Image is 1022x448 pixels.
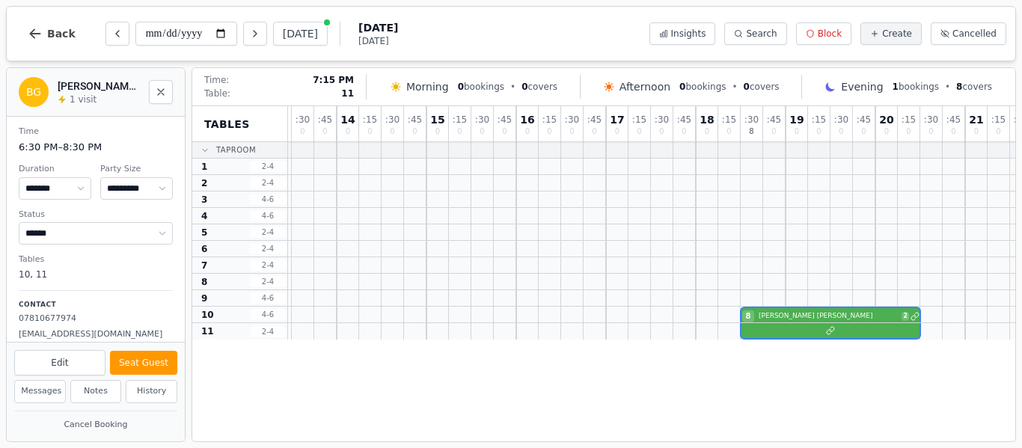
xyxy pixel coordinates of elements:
span: : 15 [902,115,916,124]
span: Back [47,28,76,39]
span: bookings [893,81,939,93]
span: 0 [547,128,551,135]
button: Next day [243,22,267,46]
span: Afternoon [619,79,670,94]
span: 7 [201,260,207,271]
button: [DATE] [273,22,328,46]
span: Table: [204,88,230,99]
span: : 15 [722,115,736,124]
span: : 45 [857,115,871,124]
span: : 15 [991,115,1006,124]
button: Search [724,22,786,45]
span: bookings [458,81,504,93]
h2: [PERSON_NAME] [PERSON_NAME] [58,79,140,93]
span: 0 [300,128,305,135]
span: 0 [615,128,619,135]
p: 07810677974 [19,313,173,325]
span: 14 [340,114,355,125]
span: 2 - 4 [250,260,286,271]
span: : 30 [834,115,848,124]
span: 0 [705,128,709,135]
span: 5 [201,227,207,239]
dt: Tables [19,254,173,266]
span: 2 - 4 [250,177,286,188]
span: 17 [610,114,624,125]
span: 4 - 6 [250,194,286,205]
span: 0 [951,128,955,135]
span: 0 [502,128,507,135]
span: 2 - 4 [250,243,286,254]
span: : 30 [655,115,669,124]
span: 0 [726,128,731,135]
span: Search [746,28,777,40]
span: : 15 [632,115,646,124]
span: 0 [839,128,843,135]
span: 8 [746,310,751,322]
span: [DATE] [358,20,398,35]
span: 16 [520,114,534,125]
button: Messages [14,380,66,403]
span: : 15 [812,115,826,124]
span: Time: [204,74,229,86]
button: Cancel Booking [14,416,177,435]
span: 0 [637,128,641,135]
span: 0 [771,128,776,135]
span: 11 [201,325,214,337]
button: Previous day [105,22,129,46]
span: 0 [861,128,866,135]
span: 0 [457,128,462,135]
span: 0 [996,128,1000,135]
span: 4 - 6 [250,292,286,304]
span: : 30 [924,115,938,124]
span: Evening [841,79,883,94]
span: 2 - 4 [250,161,286,172]
span: 0 [525,128,530,135]
span: : 30 [475,115,489,124]
dd: 10, 11 [19,268,173,281]
span: 2 [201,177,207,189]
span: : 30 [385,115,400,124]
span: 20 [879,114,893,125]
span: [DATE] [358,35,398,47]
span: Create [882,28,912,40]
span: 0 [435,128,440,135]
dt: Duration [19,163,91,176]
p: Contact [19,300,173,310]
span: Tables [204,117,250,132]
span: : 30 [744,115,759,124]
dt: Party Size [100,163,173,176]
span: 21 [969,114,983,125]
span: • [510,81,515,93]
span: 15 [430,114,444,125]
span: 0 [682,128,686,135]
span: 0 [458,82,464,92]
span: Morning [406,79,449,94]
span: : 45 [587,115,602,124]
button: Block [796,22,851,45]
span: 0 [816,128,821,135]
span: • [945,81,950,93]
span: 1 [201,161,207,173]
button: Notes [70,380,122,403]
span: 4 - 6 [250,210,286,221]
span: 7:15 PM [313,74,354,86]
span: : 30 [565,115,579,124]
span: 1 visit [70,93,97,105]
span: Taproom [216,144,256,156]
span: 2 - 4 [250,276,286,287]
span: 6 [201,243,207,255]
span: 0 [906,128,911,135]
span: : 45 [946,115,961,124]
p: [EMAIL_ADDRESS][DOMAIN_NAME] [19,328,173,341]
span: 0 [346,128,350,135]
span: : 45 [767,115,781,124]
span: 0 [390,128,394,135]
span: covers [956,81,992,93]
button: Create [860,22,922,45]
span: 0 [367,128,372,135]
span: 0 [884,128,889,135]
span: 10 [201,309,214,321]
span: 18 [700,114,714,125]
dt: Status [19,209,173,221]
span: 8 [201,276,207,288]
